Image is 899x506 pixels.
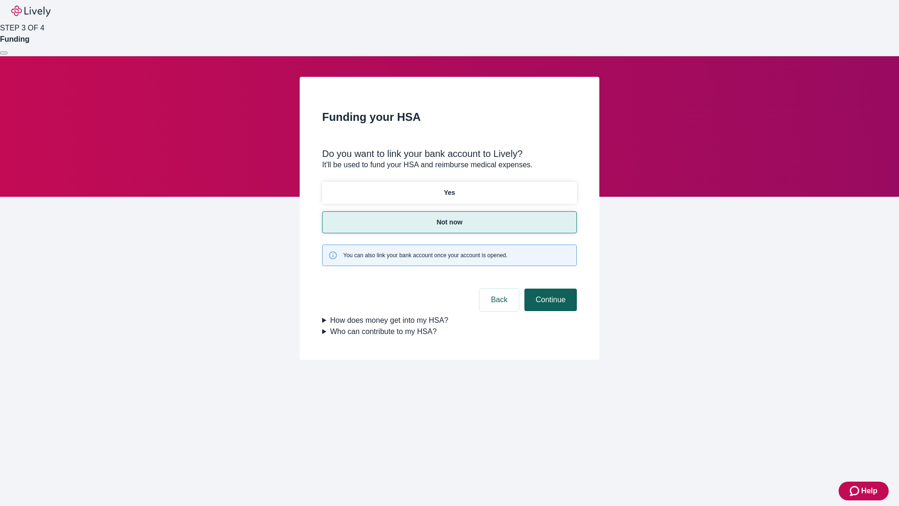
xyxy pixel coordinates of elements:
svg: Zendesk support icon [850,485,861,497]
p: It'll be used to fund your HSA and reimburse medical expenses. [322,159,577,171]
img: Lively [11,6,51,17]
button: Back [479,289,519,311]
span: You can also link your bank account once your account is opened. [343,251,508,260]
p: Not now [436,217,462,227]
summary: Who can contribute to my HSA? [322,326,577,337]
button: Continue [524,289,577,311]
h2: Funding your HSA [322,109,577,126]
button: Yes [322,182,577,204]
div: Do you want to link your bank account to Lively? [322,148,577,159]
button: Not now [322,211,577,233]
summary: How does money get into my HSA? [322,315,577,326]
span: Help [861,485,877,497]
p: Yes [444,188,455,198]
button: Zendesk support iconHelp [839,482,889,500]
